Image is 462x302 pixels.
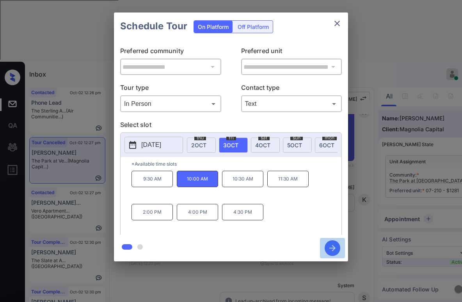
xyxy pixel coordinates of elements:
div: date-select [187,138,216,153]
p: 4:30 PM [222,204,263,220]
p: 10:00 AM [177,171,218,187]
button: [DATE] [124,137,183,153]
p: Preferred community [120,46,221,59]
div: date-select [251,138,280,153]
button: btn-next [320,238,345,258]
span: 5 OCT [287,142,302,148]
span: 6 OCT [319,142,334,148]
h2: Schedule Tour [114,13,194,40]
div: Off Platform [234,21,273,33]
div: In Person [122,97,219,110]
div: date-select [315,138,344,153]
p: 10:30 AM [222,171,263,187]
p: 4:00 PM [177,204,218,220]
p: 9:30 AM [131,171,173,187]
div: On Platform [194,21,233,33]
p: *Available time slots [131,157,341,171]
div: date-select [219,138,248,153]
p: [DATE] [141,140,161,150]
div: date-select [283,138,312,153]
p: Select slot [120,120,342,132]
span: 4 OCT [255,142,270,148]
span: fri [226,136,236,140]
span: sun [290,136,303,140]
span: mon [322,136,337,140]
p: 11:30 AM [267,171,309,187]
span: sat [258,136,270,140]
p: Tour type [120,83,221,95]
div: Text [243,97,340,110]
span: 3 OCT [223,142,238,148]
p: Preferred unit [241,46,342,59]
p: 2:00 PM [131,204,173,220]
span: 2 OCT [191,142,206,148]
button: close [329,16,345,31]
p: Contact type [241,83,342,95]
span: thu [194,136,206,140]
